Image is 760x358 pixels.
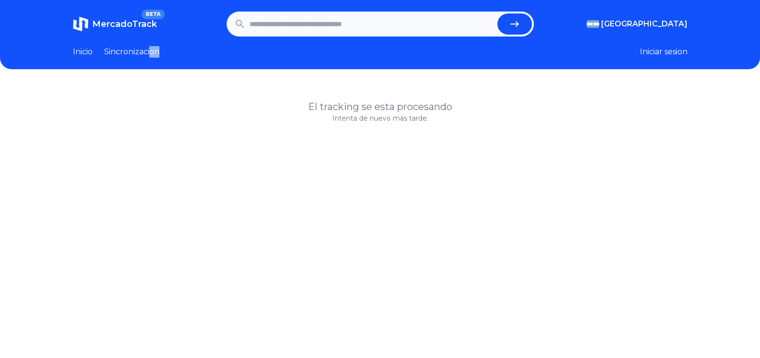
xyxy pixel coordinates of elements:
a: Sincronizacion [104,46,159,58]
p: Intenta de nuevo más tarde. [73,113,688,123]
h1: El tracking se esta procesando [73,100,688,113]
span: [GEOGRAPHIC_DATA] [601,18,688,30]
a: MercadoTrackBETA [73,16,157,32]
a: Inicio [73,46,93,58]
span: BETA [142,10,164,19]
img: MercadoTrack [73,16,88,32]
button: Iniciar sesion [640,46,688,58]
img: Argentina [587,20,599,28]
button: [GEOGRAPHIC_DATA] [587,18,688,30]
span: MercadoTrack [92,19,157,29]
